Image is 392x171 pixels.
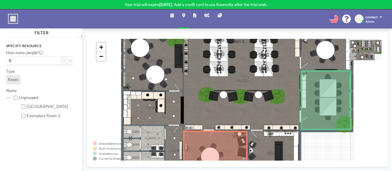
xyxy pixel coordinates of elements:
span: − [99,52,103,60]
b: [DATE] [159,2,172,7]
span: Room [8,77,18,82]
img: ExemplaryFloorPlanRoomzilla.png [350,39,382,60]
img: organization-logo [8,14,18,24]
span: contact [365,15,378,19]
a: Zoom out [96,52,106,61]
button: + [67,56,73,65]
div: Available now [99,152,119,155]
a: Zoom in [96,43,106,52]
label: 1 [350,61,352,66]
div: Soon to be occupied [99,147,127,150]
label: Exemplary Room 2 [27,113,73,118]
label: Name [6,88,17,93]
span: C [358,17,360,21]
span: + [99,43,103,51]
div: Currently disabled [99,157,125,160]
label: [GEOGRAPHIC_DATA] [27,104,73,109]
h4: FILTER [6,28,77,35]
label: How many people? [6,50,43,55]
label: Type [6,69,15,74]
h4: Floor: 1 [230,39,244,44]
h3: Specify resource [6,44,73,48]
span: Admin [365,20,375,23]
label: Ungrouped [19,95,73,100]
button: - [61,56,67,65]
div: Unavailable now [99,142,122,145]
